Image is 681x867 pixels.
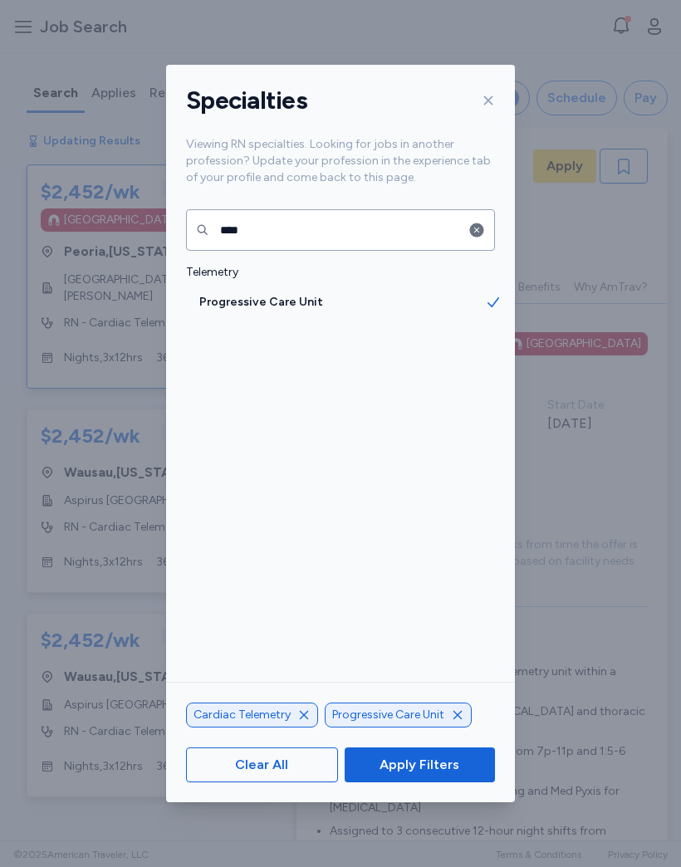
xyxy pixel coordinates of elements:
span: Telemetry [186,264,485,281]
span: Progressive Care Unit [332,707,444,723]
span: Cardiac Telemetry [194,707,291,723]
div: Viewing RN specialties. Looking for jobs in another profession? Update your profession in the exp... [166,136,515,206]
span: Progressive Care Unit [199,294,485,311]
span: Apply Filters [380,755,459,775]
span: Clear All [235,755,288,775]
button: Apply Filters [345,747,495,782]
button: Clear All [186,747,338,782]
h1: Specialties [186,85,307,116]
